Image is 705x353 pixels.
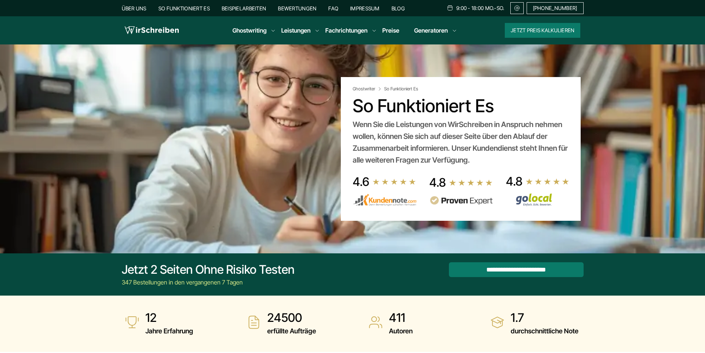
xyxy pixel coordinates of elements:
img: stars [526,178,570,185]
div: 4.6 [353,174,369,189]
h1: So funktioniert es [353,96,569,116]
a: Leistungen [281,26,310,35]
img: stars [449,179,493,186]
a: FAQ [328,5,338,11]
span: So Funktioniert Es [384,86,418,92]
a: So funktioniert es [158,5,210,11]
img: logo wirschreiben [125,25,179,36]
span: Jahre Erfahrung [145,325,193,337]
img: stars [372,178,416,186]
a: Blog [392,5,405,11]
a: Über uns [122,5,147,11]
span: [PHONE_NUMBER] [533,5,577,11]
a: Bewertungen [278,5,316,11]
img: Wirschreiben Bewertungen [506,193,570,206]
img: provenexpert reviews [429,196,493,205]
div: 4.8 [429,175,446,190]
span: Autoren [389,325,413,337]
button: Jetzt Preis kalkulieren [505,23,580,38]
a: Preise [382,27,399,34]
div: 347 Bestellungen in den vergangenen 7 Tagen [122,278,295,287]
span: 9:00 - 18:00 Mo.-So. [456,5,504,11]
img: Email [514,5,520,11]
strong: 12 [145,310,193,325]
div: 4.8 [506,174,523,189]
strong: 24500 [267,310,316,325]
img: Autoren [368,315,383,330]
a: Impressum [350,5,380,11]
a: [PHONE_NUMBER] [527,2,584,14]
img: Schedule [447,5,453,11]
a: Generatoren [414,26,448,35]
img: kundennote [353,194,416,206]
img: durchschnittliche Note [490,315,505,330]
a: Beispielarbeiten [222,5,266,11]
img: erfüllte Aufträge [246,315,261,330]
a: Ghostwriter [353,86,383,92]
a: Fachrichtungen [325,26,367,35]
div: Jetzt 2 Seiten ohne Risiko testen [122,262,295,277]
span: durchschnittliche Note [511,325,578,337]
div: Wenn Sie die Leistungen von WirSchreiben in Anspruch nehmen wollen, können Sie sich auf dieser Se... [353,119,569,166]
strong: 1.7 [511,310,578,325]
img: Jahre Erfahrung [125,315,140,330]
strong: 411 [389,310,413,325]
a: Ghostwriting [232,26,266,35]
span: erfüllte Aufträge [267,325,316,337]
